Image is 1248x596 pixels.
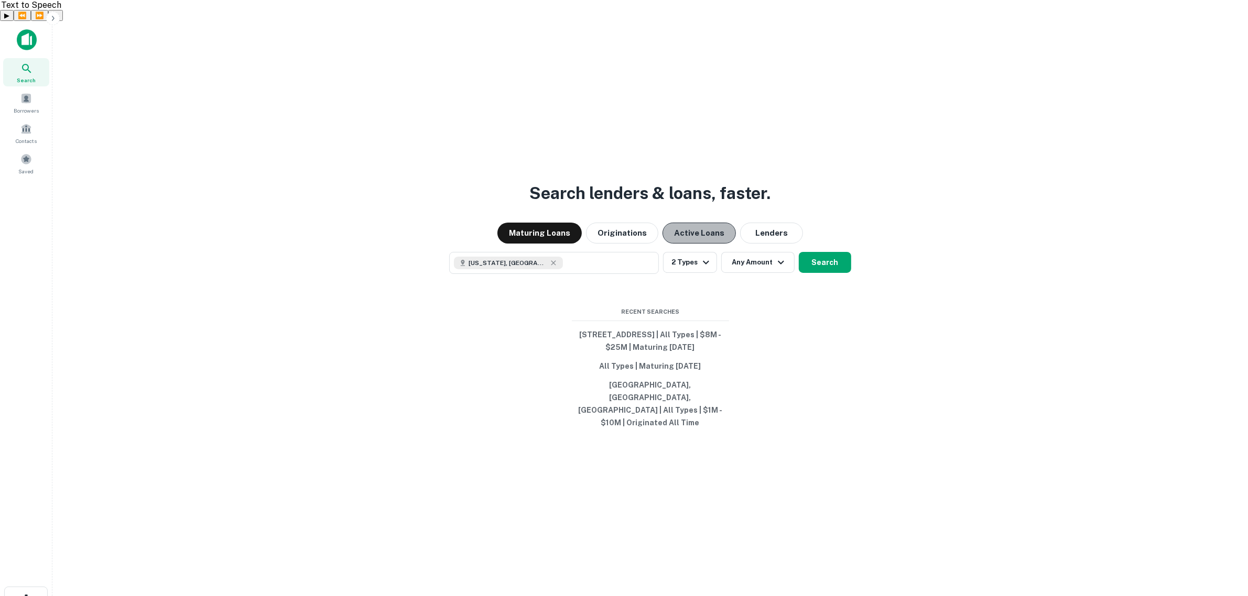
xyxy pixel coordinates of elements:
[14,106,39,115] span: Borrowers
[530,181,771,206] h3: Search lenders & loans, faster.
[663,223,736,244] button: Active Loans
[3,89,49,117] a: Borrowers
[17,76,36,84] span: Search
[740,223,803,244] button: Lenders
[721,252,795,273] button: Any Amount
[799,252,851,273] button: Search
[1196,479,1248,529] iframe: Chat Widget
[3,58,49,86] a: Search
[663,252,717,273] button: 2 Types
[572,357,729,376] button: All Types | Maturing [DATE]
[449,252,659,274] button: [US_STATE], [GEOGRAPHIC_DATA], [GEOGRAPHIC_DATA]
[17,29,37,50] img: capitalize-icon.png
[572,376,729,432] button: [GEOGRAPHIC_DATA], [GEOGRAPHIC_DATA], [GEOGRAPHIC_DATA] | All Types | $1M - $10M | Originated All...
[497,223,582,244] button: Maturing Loans
[14,10,31,21] button: Previous
[572,325,729,357] button: [STREET_ADDRESS] | All Types | $8M - $25M | Maturing [DATE]
[586,223,658,244] button: Originations
[572,307,729,316] span: Recent Searches
[31,10,48,21] button: Forward
[3,119,49,147] a: Contacts
[48,10,63,21] button: Settings
[16,137,37,145] span: Contacts
[3,149,49,178] a: Saved
[469,258,547,268] span: [US_STATE], [GEOGRAPHIC_DATA], [GEOGRAPHIC_DATA]
[19,167,34,175] span: Saved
